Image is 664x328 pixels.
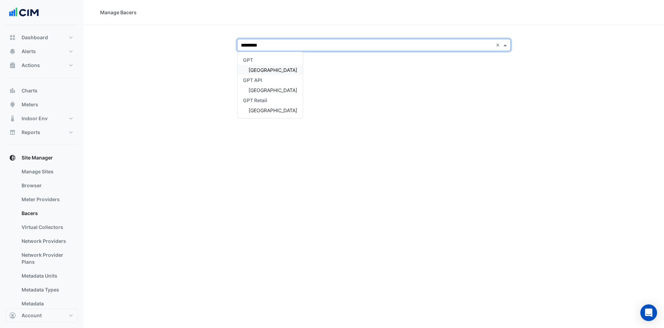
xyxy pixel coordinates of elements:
a: Meter Providers [16,192,78,206]
app-icon: Dashboard [9,34,16,41]
button: Account [6,309,78,322]
span: Alerts [22,48,36,55]
a: Virtual Collectors [16,220,78,234]
button: Reports [6,125,78,139]
app-icon: Site Manager [9,154,16,161]
a: Browser [16,179,78,192]
span: Account [22,312,42,319]
span: GPT [243,57,253,63]
button: Charts [6,84,78,98]
img: Company Logo [8,6,40,19]
a: Network Providers [16,234,78,248]
app-icon: Actions [9,62,16,69]
span: [GEOGRAPHIC_DATA] [249,107,297,113]
a: Network Provider Plans [16,248,78,269]
app-icon: Indoor Env [9,115,16,122]
span: Dashboard [22,34,48,41]
span: GPT Retail [243,97,267,103]
button: Meters [6,98,78,112]
app-icon: Alerts [9,48,16,55]
a: Metadata [16,297,78,311]
button: Dashboard [6,31,78,44]
a: Bacers [16,206,78,220]
a: Metadata Types [16,283,78,297]
app-icon: Charts [9,87,16,94]
ng-dropdown-panel: Options list [237,52,303,118]
app-icon: Meters [9,101,16,108]
button: Indoor Env [6,112,78,125]
div: Manage Bacers [100,9,137,16]
span: Clear [496,41,502,49]
span: Meters [22,101,38,108]
app-icon: Reports [9,129,16,136]
span: Indoor Env [22,115,48,122]
span: GPT API [243,77,262,83]
a: Metadata Units [16,269,78,283]
a: Manage Sites [16,165,78,179]
span: Reports [22,129,40,136]
button: Actions [6,58,78,72]
span: [GEOGRAPHIC_DATA] [249,67,297,73]
span: Site Manager [22,154,53,161]
div: Open Intercom Messenger [640,304,657,321]
span: Charts [22,87,38,94]
span: [GEOGRAPHIC_DATA] [249,87,297,93]
button: Alerts [6,44,78,58]
button: Site Manager [6,151,78,165]
span: Actions [22,62,40,69]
